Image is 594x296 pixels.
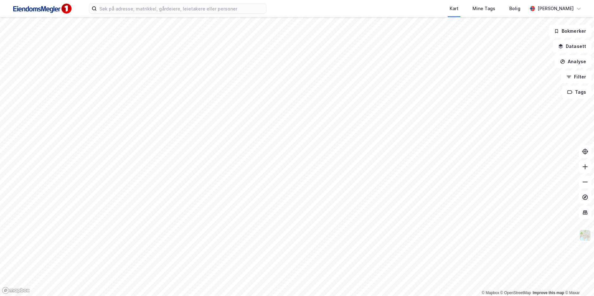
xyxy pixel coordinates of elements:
[538,5,574,12] div: [PERSON_NAME]
[509,5,520,12] div: Bolig
[2,287,30,294] a: Mapbox homepage
[549,25,591,37] button: Bokmerker
[562,266,594,296] div: Kontrollprogram for chat
[472,5,495,12] div: Mine Tags
[10,2,74,16] img: F4PB6Px+NJ5v8B7XTbfpPpyloAAAAASUVORK5CYII=
[561,71,591,83] button: Filter
[562,86,591,98] button: Tags
[579,229,591,241] img: Z
[500,291,531,295] a: OpenStreetMap
[450,5,459,12] div: Kart
[562,266,594,296] iframe: Chat Widget
[482,291,499,295] a: Mapbox
[555,55,591,68] button: Analyse
[533,291,564,295] a: Improve this map
[553,40,591,53] button: Datasett
[97,4,266,13] input: Søk på adresse, matrikkel, gårdeiere, leietakere eller personer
